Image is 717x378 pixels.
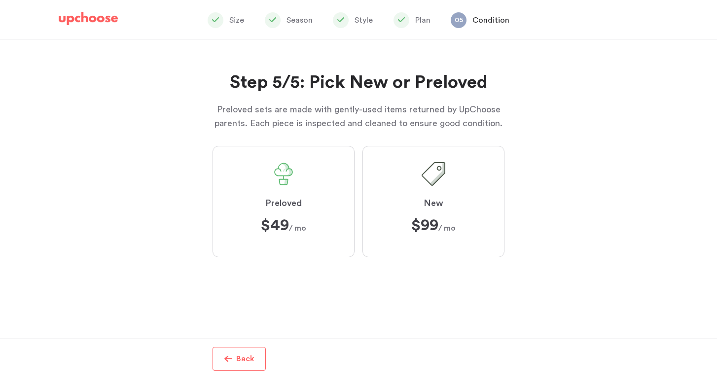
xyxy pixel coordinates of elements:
[265,198,302,209] span: Preloved
[59,12,118,26] img: UpChoose
[411,217,456,233] span: / mo
[229,14,244,26] p: Size
[59,12,118,30] a: UpChoose
[261,217,289,233] strong: $49
[213,103,504,130] p: Preloved sets are made with gently-used items returned by UpChoose parents. Each piece is inspect...
[213,347,266,371] button: Back
[451,12,466,28] span: 05
[287,14,313,26] p: Season
[424,198,443,209] span: New
[415,14,430,26] p: Plan
[472,14,509,26] p: Condition
[236,353,254,365] p: Back
[355,14,373,26] p: Style
[213,71,504,95] h2: Step 5/5: Pick New or Preloved
[411,217,438,233] strong: $99
[261,217,306,233] span: / mo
